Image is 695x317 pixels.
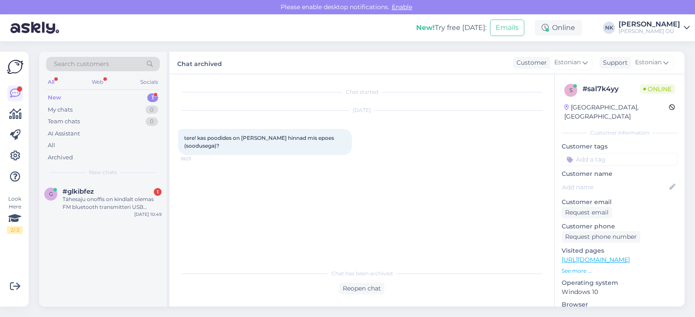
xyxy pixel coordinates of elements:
span: 18:23 [181,155,213,162]
p: Windows 10 [562,287,678,297]
div: [GEOGRAPHIC_DATA], [GEOGRAPHIC_DATA] [564,103,669,121]
div: 1 [154,188,162,196]
div: My chats [48,106,73,114]
p: Visited pages [562,246,678,255]
div: Socials [139,76,160,88]
div: Tähesaju onoffis on kindlalt olemas FM bluetooth transmitteri USB toitega? [63,195,162,211]
img: Askly Logo [7,59,23,75]
div: Look Here [7,195,23,234]
div: 2 / 3 [7,226,23,234]
div: Support [599,58,628,67]
div: Chat started [178,88,546,96]
b: New! [416,23,435,32]
span: Enable [389,3,415,11]
div: Team chats [48,117,80,126]
div: All [46,76,56,88]
div: [DATE] [178,106,546,114]
span: tere! kas poodides on [PERSON_NAME] hinnad mis epoes (soodusega)? [184,135,335,149]
div: Request phone number [562,231,640,243]
div: AI Assistant [48,129,80,138]
p: Customer email [562,198,678,207]
p: Browser [562,300,678,309]
span: Estonian [554,58,581,67]
div: Customer information [562,129,678,137]
div: All [48,141,55,150]
div: # sal7k4yy [582,84,640,94]
div: [PERSON_NAME] OÜ [619,28,680,35]
div: Web [90,76,105,88]
span: g [49,191,53,197]
div: [PERSON_NAME] [619,21,680,28]
div: 1 [147,93,158,102]
div: New [48,93,61,102]
div: 0 [146,117,158,126]
div: NK [603,22,615,34]
div: Reopen chat [339,283,384,294]
span: Estonian [635,58,662,67]
div: Try free [DATE]: [416,23,486,33]
div: [DATE] 10:49 [134,211,162,218]
p: Customer name [562,169,678,178]
p: Operating system [562,278,678,287]
div: Online [535,20,582,36]
p: Customer tags [562,142,678,151]
span: #glkibfez [63,188,94,195]
div: 0 [146,106,158,114]
input: Add a tag [562,153,678,166]
a: [PERSON_NAME][PERSON_NAME] OÜ [619,21,690,35]
div: Archived [48,153,73,162]
span: Search customers [54,59,109,69]
p: See more ... [562,267,678,275]
span: New chats [89,168,117,176]
span: Online [640,84,675,94]
input: Add name [562,182,668,192]
div: Request email [562,207,612,218]
div: Customer [513,58,547,67]
p: Customer phone [562,222,678,231]
button: Emails [490,20,524,36]
span: s [569,87,573,93]
span: Chat has been archived [331,270,393,277]
a: [URL][DOMAIN_NAME] [562,256,630,264]
label: Chat archived [177,57,222,69]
